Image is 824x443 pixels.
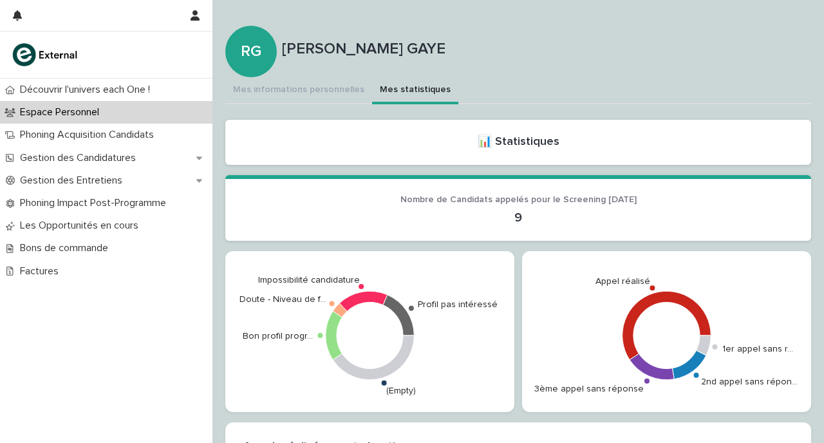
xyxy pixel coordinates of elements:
text: Bon profil progr… [243,332,313,341]
p: 9 [241,210,796,225]
button: Mes informations personnelles [225,77,372,104]
text: Appel réalisé [595,277,650,286]
text: (Empty) [386,386,416,395]
h2: 📊 Statistiques [478,135,559,149]
button: Mes statistiques [372,77,458,104]
p: Factures [15,265,69,278]
text: Doute - Niveau de f… [239,295,326,304]
text: Impossibilité candidature [258,276,360,285]
text: 2nd appel sans répon… [701,378,798,387]
p: Les Opportunités en cours [15,220,149,232]
text: 3ème appel sans réponse [534,384,644,393]
p: Gestion des Entretiens [15,174,133,187]
p: Phoning Impact Post-Programme [15,197,176,209]
img: bc51vvfgR2QLHU84CWIQ [10,42,81,68]
p: Phoning Acquisition Candidats [15,129,164,141]
text: 1er appel sans r… [722,345,793,354]
p: [PERSON_NAME] GAYE [282,40,806,59]
p: Bons de commande [15,242,118,254]
p: Espace Personnel [15,106,109,118]
p: Gestion des Candidatures [15,152,146,164]
span: Nombre de Candidats appelés pour le Screening [DATE] [400,195,637,204]
text: Profil pas intéressé [418,301,498,310]
p: Découvrir l'univers each One ! [15,84,160,96]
